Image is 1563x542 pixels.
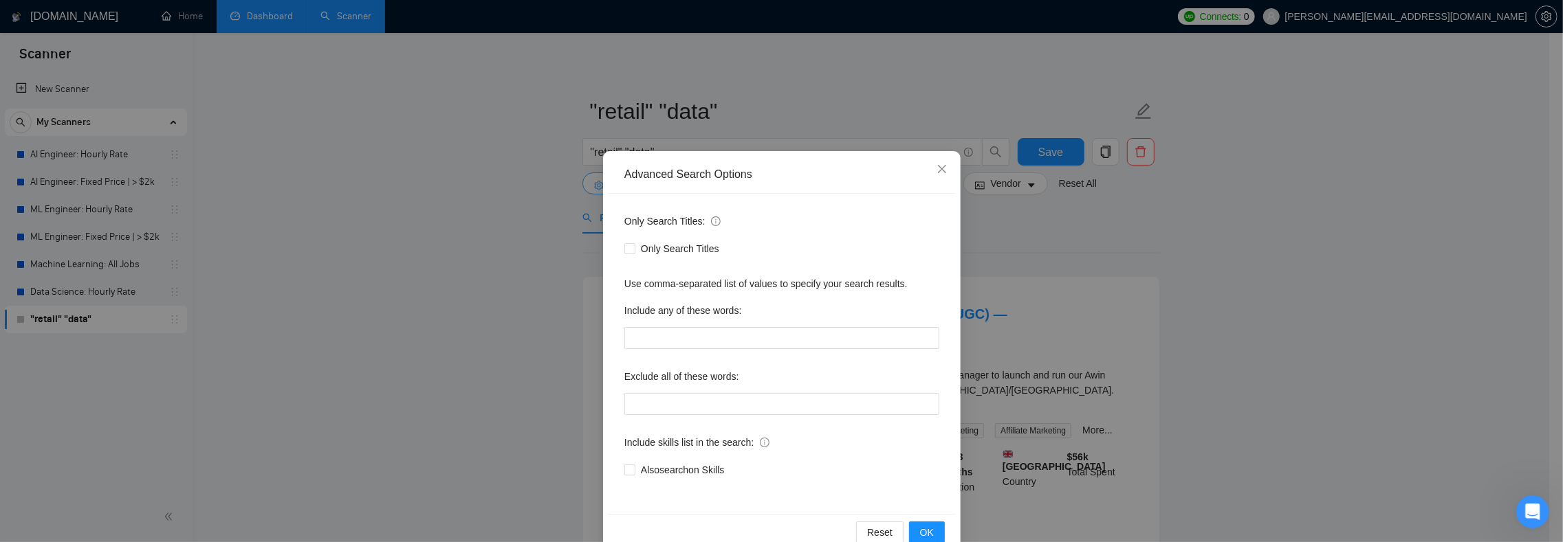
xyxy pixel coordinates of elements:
[1516,495,1549,528] iframe: Intercom live chat
[867,525,893,540] span: Reset
[624,167,939,182] div: Advanced Search Options
[635,241,725,256] span: Only Search Titles
[711,216,721,226] span: info-circle
[624,435,769,450] span: Include skills list in the search:
[624,365,739,387] label: Exclude all of these words:
[624,300,741,321] label: Include any of these words:
[624,214,721,229] span: Only Search Titles:
[635,462,730,477] span: Also search on Skills
[937,163,948,174] span: close
[760,438,769,447] span: info-circle
[624,276,939,291] div: Use comma-separated list of values to specify your search results.
[919,525,933,540] span: OK
[923,151,961,188] button: Close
